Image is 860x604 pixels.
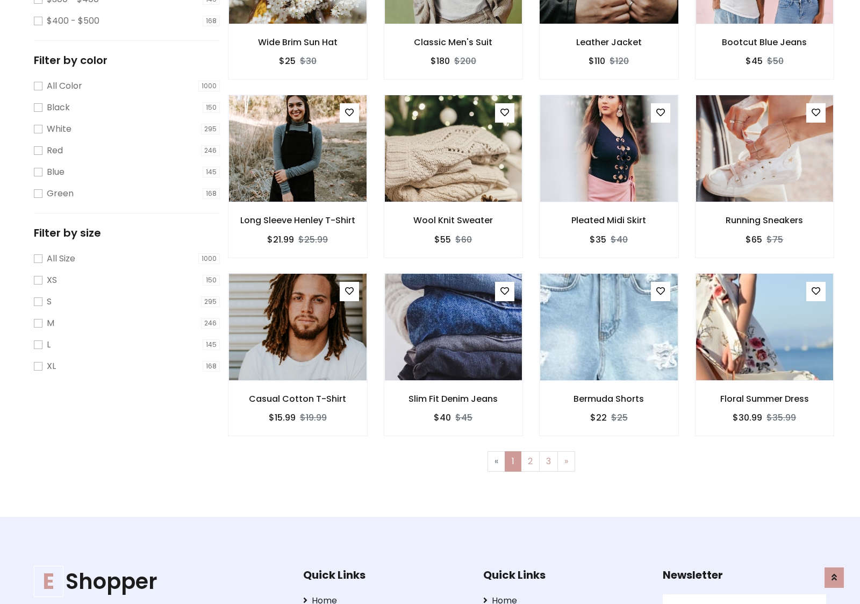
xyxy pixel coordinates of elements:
span: 168 [203,361,220,372]
del: $45 [455,411,472,424]
h6: $40 [434,413,451,423]
h6: Wide Brim Sun Hat [228,37,367,47]
h6: Long Sleeve Henley T-Shirt [228,215,367,225]
span: 246 [201,318,220,329]
h6: Casual Cotton T-Shirt [228,394,367,404]
span: 295 [201,296,220,307]
del: $25.99 [298,233,328,246]
label: Blue [47,166,64,179]
span: 295 [201,124,220,134]
h5: Filter by size [34,226,220,239]
del: $25 [611,411,628,424]
h6: $110 [589,56,605,66]
label: S [47,295,52,308]
h1: Shopper [34,569,269,594]
span: 145 [203,167,220,177]
del: $75 [766,233,783,246]
del: $35.99 [766,411,796,424]
del: $120 [610,55,629,67]
h6: $35 [590,235,606,245]
h6: $15.99 [269,413,296,423]
label: Green [47,187,74,200]
h6: Slim Fit Denim Jeans [384,394,523,404]
h6: Wool Knit Sweater [384,215,523,225]
span: » [564,455,568,467]
label: All Size [47,252,75,265]
span: 246 [201,145,220,156]
a: EShopper [34,569,269,594]
h6: $55 [434,235,451,245]
h6: $22 [590,413,607,423]
del: $40 [611,233,628,246]
del: $19.99 [300,411,327,424]
h6: $180 [431,56,450,66]
label: XL [47,360,56,373]
h6: Pleated Midi Skirt [540,215,678,225]
a: Next [557,451,575,472]
h6: Classic Men's Suit [384,37,523,47]
label: Black [47,101,70,114]
del: $30 [300,55,317,67]
span: 1000 [198,81,220,91]
h6: Running Sneakers [696,215,834,225]
span: 150 [203,102,220,113]
a: 3 [539,451,558,472]
h6: Floral Summer Dress [696,394,834,404]
label: L [47,338,51,351]
span: 1000 [198,253,220,264]
h6: $30.99 [733,413,762,423]
h5: Quick Links [483,569,647,581]
del: $50 [767,55,784,67]
span: 168 [203,16,220,26]
del: $60 [455,233,472,246]
nav: Page navigation [236,451,826,472]
span: 150 [203,275,220,286]
h5: Filter by color [34,54,220,67]
del: $200 [454,55,476,67]
label: M [47,317,54,330]
label: XS [47,274,57,287]
label: Red [47,144,63,157]
span: 145 [203,339,220,350]
h6: $65 [746,235,762,245]
h5: Newsletter [663,569,826,581]
span: 168 [203,188,220,199]
label: White [47,123,71,136]
h6: Leather Jacket [540,37,678,47]
a: 2 [521,451,540,472]
h6: $25 [279,56,296,66]
h6: Bermuda Shorts [540,394,678,404]
h6: $45 [746,56,763,66]
h6: $21.99 [267,235,294,245]
h5: Quick Links [303,569,467,581]
a: 1 [505,451,521,472]
label: All Color [47,80,82,93]
label: $400 - $500 [47,15,99,27]
span: E [34,566,63,597]
h6: Bootcut Blue Jeans [696,37,834,47]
